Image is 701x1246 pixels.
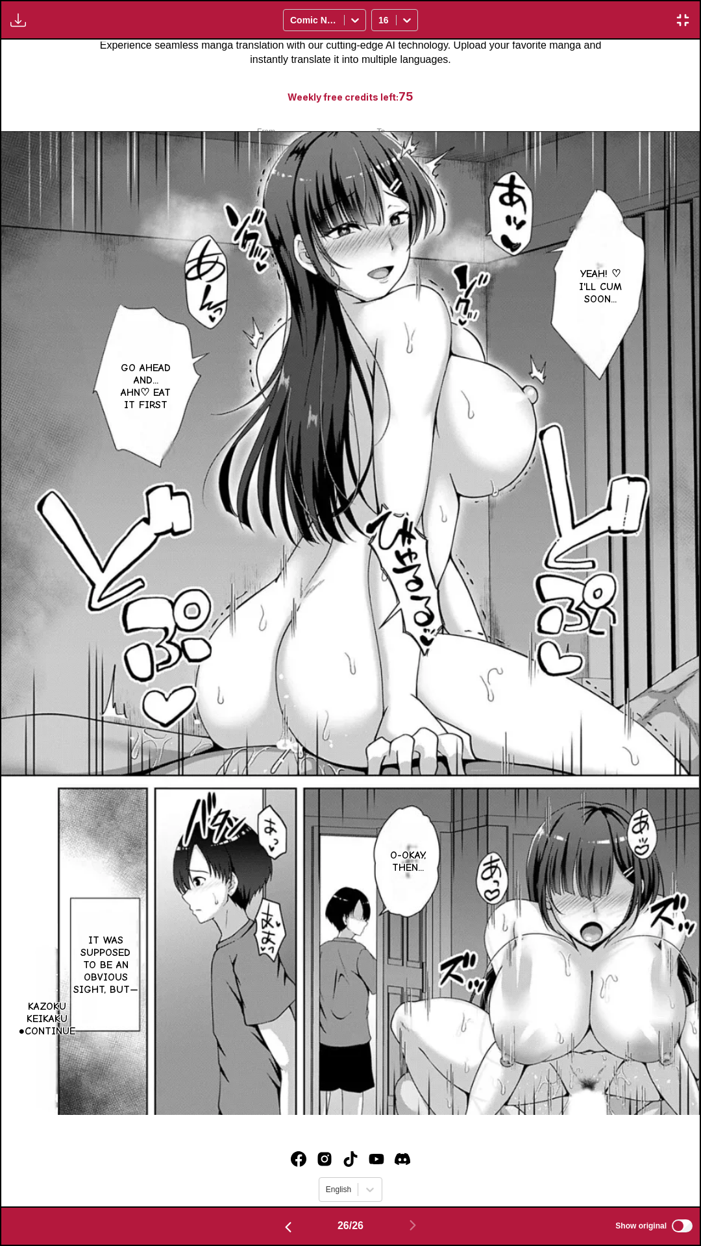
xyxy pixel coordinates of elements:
p: Yeah! ♡ I'll cum soon... [571,265,630,308]
input: Show original [672,1219,693,1232]
img: Next page [405,1217,421,1233]
img: Manga Panel [1,131,700,1116]
p: It was supposed to be an obvious sight, but— [70,932,141,999]
span: Show original [615,1221,667,1230]
p: O-Okay, then... [386,847,431,877]
span: 26 / 26 [338,1220,363,1232]
p: Kazoku Keikaku ●Continue [16,998,79,1041]
img: Previous page [280,1219,296,1235]
img: Download translated images [10,12,26,28]
p: Go ahead and... Ahn♡ Eat it first [116,360,175,415]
